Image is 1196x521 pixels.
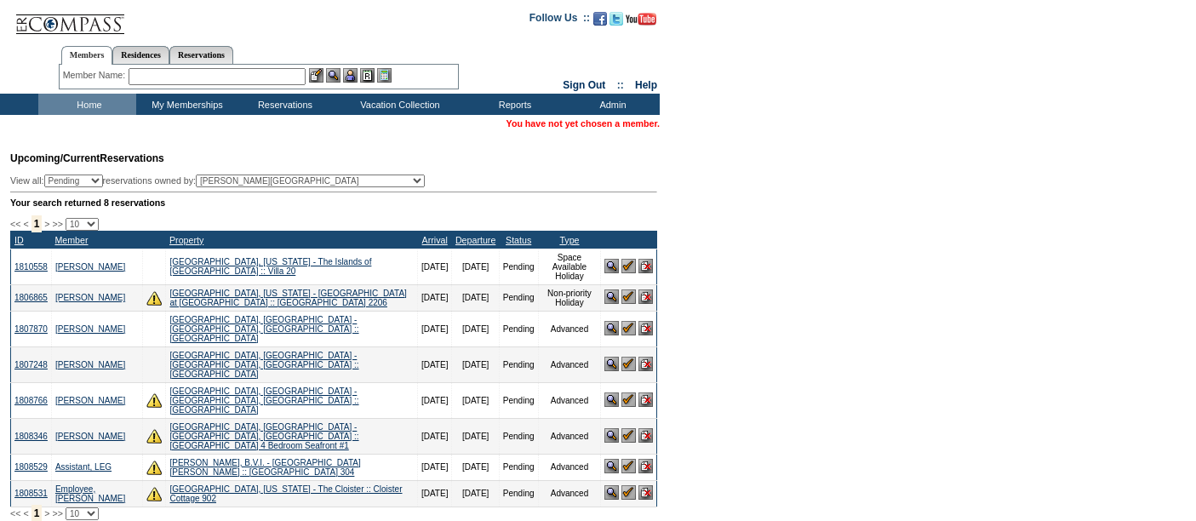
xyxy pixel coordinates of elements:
[464,94,562,115] td: Reports
[452,418,499,454] td: [DATE]
[10,152,100,164] span: Upcoming/Current
[621,321,636,335] img: Confirm Reservation
[417,480,451,507] td: [DATE]
[417,284,451,311] td: [DATE]
[499,480,538,507] td: Pending
[169,289,406,307] a: [GEOGRAPHIC_DATA], [US_STATE] - [GEOGRAPHIC_DATA] at [GEOGRAPHIC_DATA] :: [GEOGRAPHIC_DATA] 2206
[621,428,636,443] img: Confirm Reservation
[626,13,656,26] img: Subscribe to our YouTube Channel
[417,249,451,284] td: [DATE]
[136,94,234,115] td: My Memberships
[146,486,162,501] img: There are insufficient days and/or tokens to cover this reservation
[621,392,636,407] img: Confirm Reservation
[538,454,601,480] td: Advanced
[538,480,601,507] td: Advanced
[452,480,499,507] td: [DATE]
[417,418,451,454] td: [DATE]
[55,484,125,503] a: Employee, [PERSON_NAME]
[499,454,538,480] td: Pending
[604,321,619,335] img: View Reservation
[417,346,451,382] td: [DATE]
[10,152,164,164] span: Reservations
[169,257,371,276] a: [GEOGRAPHIC_DATA], [US_STATE] - The Islands of [GEOGRAPHIC_DATA] :: Villa 20
[169,386,358,415] a: [GEOGRAPHIC_DATA], [GEOGRAPHIC_DATA] - [GEOGRAPHIC_DATA], [GEOGRAPHIC_DATA] :: [GEOGRAPHIC_DATA]
[14,324,48,334] a: 1807870
[10,175,432,187] div: View all: reservations owned by:
[604,259,619,273] img: View Reservation
[626,17,656,27] a: Subscribe to our YouTube Channel
[604,392,619,407] img: View Reservation
[234,94,332,115] td: Reservations
[44,508,49,518] span: >
[38,94,136,115] td: Home
[538,284,601,311] td: Non-priority Holiday
[455,235,495,245] a: Departure
[169,351,358,379] a: [GEOGRAPHIC_DATA], [GEOGRAPHIC_DATA] - [GEOGRAPHIC_DATA], [GEOGRAPHIC_DATA] :: [GEOGRAPHIC_DATA]
[604,357,619,371] img: View Reservation
[559,235,579,245] a: Type
[417,454,451,480] td: [DATE]
[452,382,499,418] td: [DATE]
[422,235,448,245] a: Arrival
[169,315,358,343] a: [GEOGRAPHIC_DATA], [GEOGRAPHIC_DATA] - [GEOGRAPHIC_DATA], [GEOGRAPHIC_DATA] :: [GEOGRAPHIC_DATA]
[529,10,590,31] td: Follow Us ::
[332,94,464,115] td: Vacation Collection
[54,235,88,245] a: Member
[10,508,20,518] span: <<
[563,79,605,91] a: Sign Out
[638,392,653,407] img: Cancel Reservation
[593,12,607,26] img: Become our fan on Facebook
[360,68,375,83] img: Reservations
[146,392,162,408] img: There are insufficient days and/or tokens to cover this reservation
[14,462,48,472] a: 1808529
[14,489,48,498] a: 1808531
[617,79,624,91] span: ::
[169,484,402,503] a: [GEOGRAPHIC_DATA], [US_STATE] - The Cloister :: Cloister Cottage 902
[23,219,28,229] span: <
[52,508,62,518] span: >>
[23,508,28,518] span: <
[452,311,499,346] td: [DATE]
[621,485,636,500] img: Confirm Reservation
[63,68,129,83] div: Member Name:
[538,249,601,284] td: Space Available Holiday
[14,293,48,302] a: 1806865
[638,459,653,473] img: Cancel Reservation
[538,382,601,418] td: Advanced
[499,346,538,382] td: Pending
[452,454,499,480] td: [DATE]
[506,235,531,245] a: Status
[609,12,623,26] img: Follow us on Twitter
[14,235,24,245] a: ID
[146,428,162,444] img: There are insufficient days and/or tokens to cover this reservation
[326,68,340,83] img: View
[10,219,20,229] span: <<
[10,198,657,208] div: Your search returned 8 reservations
[452,249,499,284] td: [DATE]
[452,346,499,382] td: [DATE]
[452,284,499,311] td: [DATE]
[635,79,657,91] a: Help
[538,418,601,454] td: Advanced
[44,219,49,229] span: >
[562,94,660,115] td: Admin
[146,290,162,306] img: There are insufficient days and/or tokens to cover this reservation
[169,458,360,477] a: [PERSON_NAME], B.V.I. - [GEOGRAPHIC_DATA][PERSON_NAME] :: [GEOGRAPHIC_DATA] 304
[499,382,538,418] td: Pending
[14,262,48,272] a: 1810558
[146,460,162,475] img: There are insufficient days and/or tokens to cover this reservation
[604,485,619,500] img: View Reservation
[169,46,233,64] a: Reservations
[55,396,125,405] a: [PERSON_NAME]
[169,422,358,450] a: [GEOGRAPHIC_DATA], [GEOGRAPHIC_DATA] - [GEOGRAPHIC_DATA], [GEOGRAPHIC_DATA] :: [GEOGRAPHIC_DATA] ...
[506,118,660,129] span: You have not yet chosen a member.
[52,219,62,229] span: >>
[638,321,653,335] img: Cancel Reservation
[343,68,358,83] img: Impersonate
[31,215,43,232] span: 1
[638,428,653,443] img: Cancel Reservation
[621,357,636,371] img: Confirm Reservation
[309,68,323,83] img: b_edit.gif
[604,289,619,304] img: View Reservation
[609,17,623,27] a: Follow us on Twitter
